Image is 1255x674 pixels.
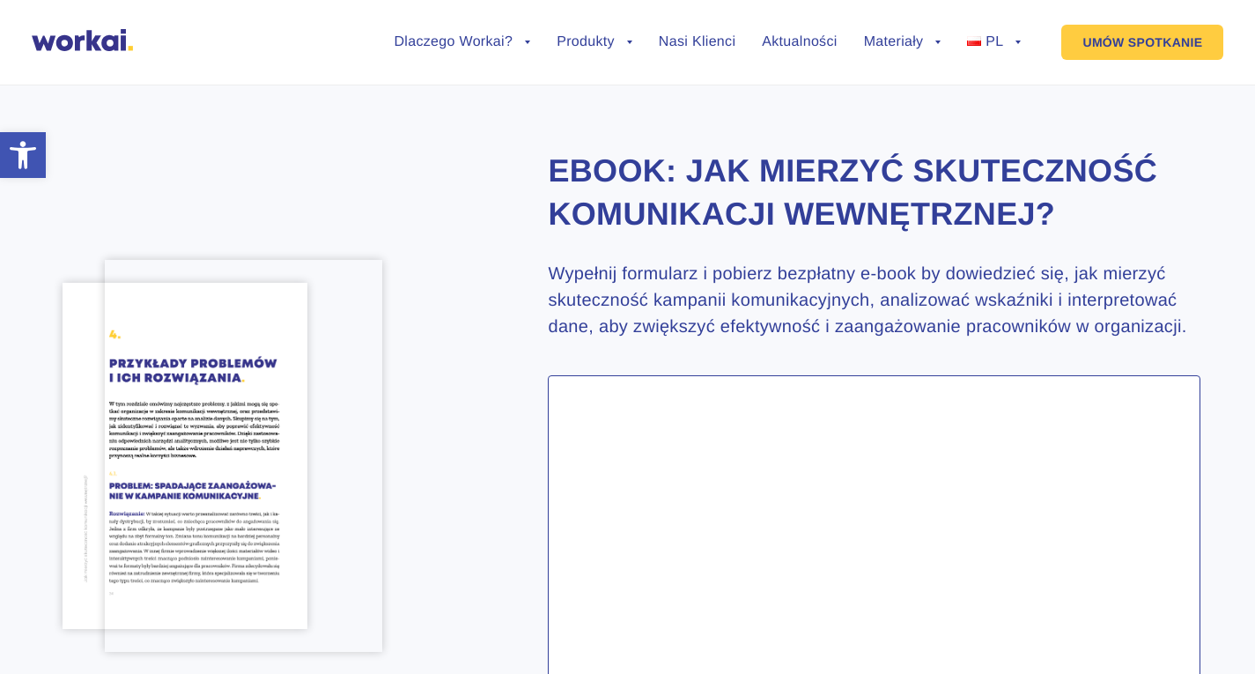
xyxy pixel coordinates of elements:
h3: Wypełnij formularz i pobierz bezpłatny e-book by dowiedzieć się, jak mierzyć skuteczność kampanii... [548,261,1200,340]
a: Produkty [557,35,632,49]
a: Aktualności [762,35,837,49]
a: UMÓW SPOTKANIE [1061,25,1223,60]
a: PL [967,35,1021,49]
a: Dlaczego Workai? [394,35,530,49]
a: Nasi Klienci [659,35,735,49]
a: Materiały [864,35,941,49]
img: Jak-mierzyc-efektywnosc-komunikacji-wewnetrznej-pg34.png [63,283,307,630]
span: PL [986,34,1003,49]
h2: Ebook: Jak mierzyć skuteczność komunikacji wewnętrznej? [548,150,1200,235]
img: Jak-mierzyc-efektywnosc-komunikacji-wewnetrznej-pg20.png [105,260,382,652]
